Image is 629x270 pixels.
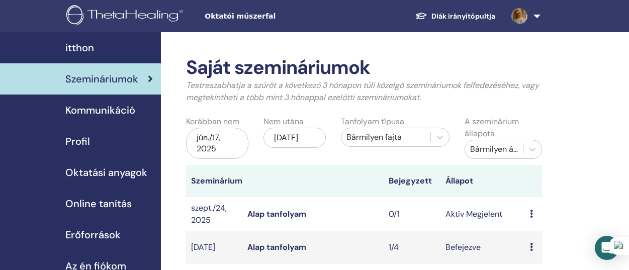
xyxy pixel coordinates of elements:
div: [DATE] [263,128,326,148]
td: [DATE] [186,231,242,264]
span: itthon [65,40,94,55]
label: Korábban nem [186,116,239,128]
a: Diák irányítópultja [407,7,503,26]
img: logo.png [66,5,187,28]
th: Állapot [440,165,525,197]
th: Szeminárium [186,165,242,197]
div: jún./17, 2025 [186,128,248,159]
img: default.jpg [511,8,527,24]
img: graduation-cap-white.svg [415,12,427,20]
h2: Saját szemináriumok [186,56,542,79]
td: Befejezve [440,231,525,264]
p: Testreszabhatja a szűrőt a következő 3 hónapon túli közelgő szemináriumok felfedezéséhez, vagy me... [186,79,542,104]
span: Erőforrások [65,227,121,242]
label: Nem utána [263,116,304,128]
span: Szemináriumok [65,71,138,86]
div: Bármilyen fajta [346,131,425,143]
td: szept./24, 2025 [186,197,242,231]
a: Alap tanfolyam [247,242,306,252]
td: Aktív Megjelent [440,197,525,231]
td: 1/4 [384,231,440,264]
td: 0/1 [384,197,440,231]
div: Open Intercom Messenger [595,236,619,260]
span: Kommunikáció [65,103,135,118]
label: Tanfolyam típusa [341,116,404,128]
th: Bejegyzett [384,165,440,197]
span: Oktatói műszerfal [205,11,355,22]
a: Alap tanfolyam [247,209,306,219]
div: Bármilyen állapot [470,143,518,155]
label: A szeminárium állapota [465,116,543,140]
span: Profil [65,134,90,149]
span: Online tanítás [65,196,132,211]
span: Oktatási anyagok [65,165,147,180]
